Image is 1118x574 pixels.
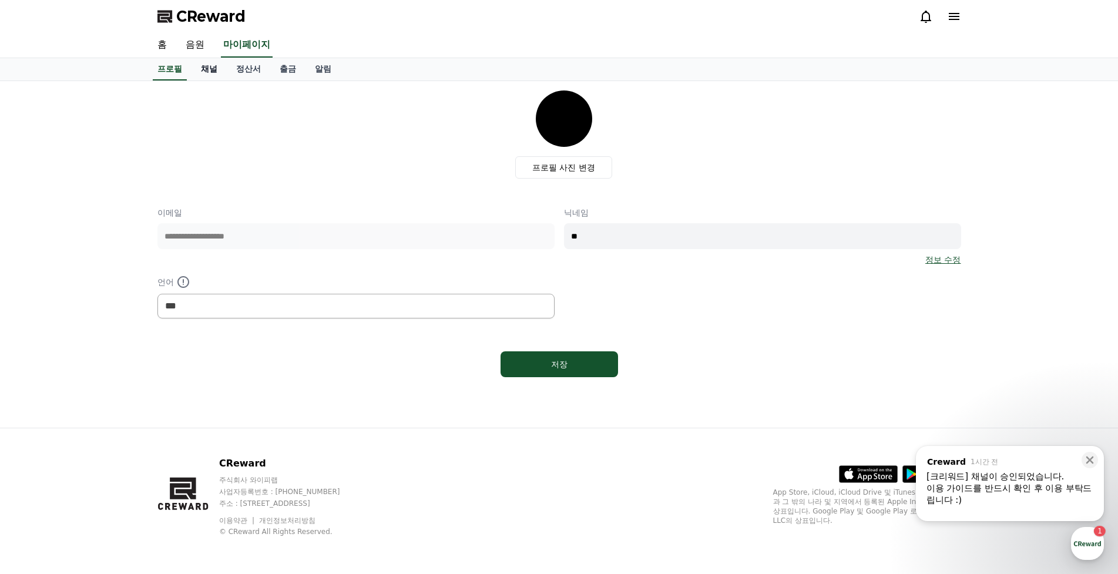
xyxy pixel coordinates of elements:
a: 정산서 [227,58,270,80]
p: 주소 : [STREET_ADDRESS] [219,499,362,508]
span: 홈 [37,390,44,400]
p: App Store, iCloud, iCloud Drive 및 iTunes Store는 미국과 그 밖의 나라 및 지역에서 등록된 Apple Inc.의 서비스 상표입니다. Goo... [773,488,961,525]
span: 대화 [108,391,122,400]
a: 개인정보처리방침 [259,516,315,525]
a: 설정 [152,372,226,402]
span: 설정 [182,390,196,400]
span: 1 [119,372,123,381]
p: 닉네임 [564,207,961,219]
img: profile_image [536,90,592,147]
label: 프로필 사진 변경 [515,156,612,179]
a: 홈 [4,372,78,402]
a: 1대화 [78,372,152,402]
a: 마이페이지 [221,33,273,58]
a: 이용약관 [219,516,256,525]
a: 음원 [176,33,214,58]
a: 프로필 [153,58,187,80]
p: © CReward All Rights Reserved. [219,527,362,536]
a: 홈 [148,33,176,58]
p: 언어 [157,275,555,289]
p: 이메일 [157,207,555,219]
p: 주식회사 와이피랩 [219,475,362,485]
div: 저장 [524,358,595,370]
span: CReward [176,7,246,26]
button: 저장 [501,351,618,377]
a: 정보 수정 [925,254,961,266]
p: 사업자등록번호 : [PHONE_NUMBER] [219,487,362,496]
a: 알림 [305,58,341,80]
a: 채널 [192,58,227,80]
p: CReward [219,456,362,471]
a: 출금 [270,58,305,80]
a: CReward [157,7,246,26]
